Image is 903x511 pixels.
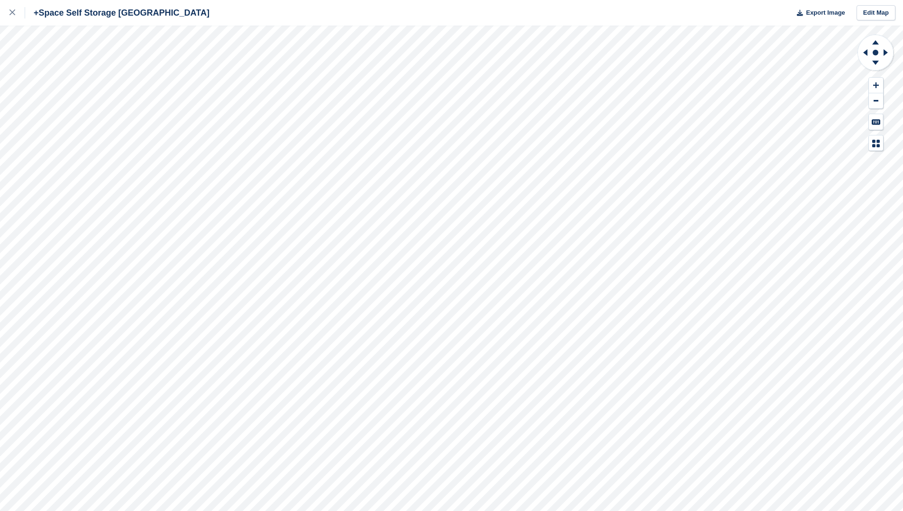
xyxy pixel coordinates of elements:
a: Edit Map [857,5,895,21]
button: Export Image [791,5,845,21]
button: Map Legend [869,135,883,151]
button: Keyboard Shortcuts [869,114,883,130]
span: Export Image [806,8,845,18]
div: +Space Self Storage [GEOGRAPHIC_DATA] [25,7,210,18]
button: Zoom In [869,78,883,93]
button: Zoom Out [869,93,883,109]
